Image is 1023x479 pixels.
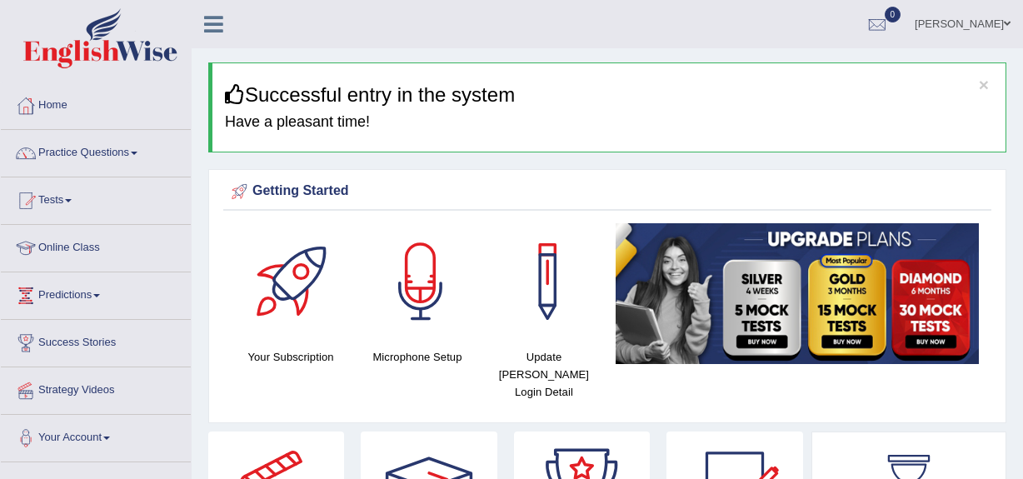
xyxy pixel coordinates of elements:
a: Home [1,82,191,124]
a: Your Account [1,415,191,457]
span: 0 [885,7,901,22]
a: Predictions [1,272,191,314]
h4: Microphone Setup [362,348,472,366]
h4: Update [PERSON_NAME] Login Detail [489,348,599,401]
a: Practice Questions [1,130,191,172]
a: Success Stories [1,320,191,362]
a: Strategy Videos [1,367,191,409]
h4: Have a pleasant time! [225,114,993,131]
h3: Successful entry in the system [225,84,993,106]
div: Getting Started [227,179,987,204]
h4: Your Subscription [236,348,346,366]
a: Online Class [1,225,191,267]
a: Tests [1,177,191,219]
img: small5.jpg [616,223,979,364]
button: × [979,76,989,93]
